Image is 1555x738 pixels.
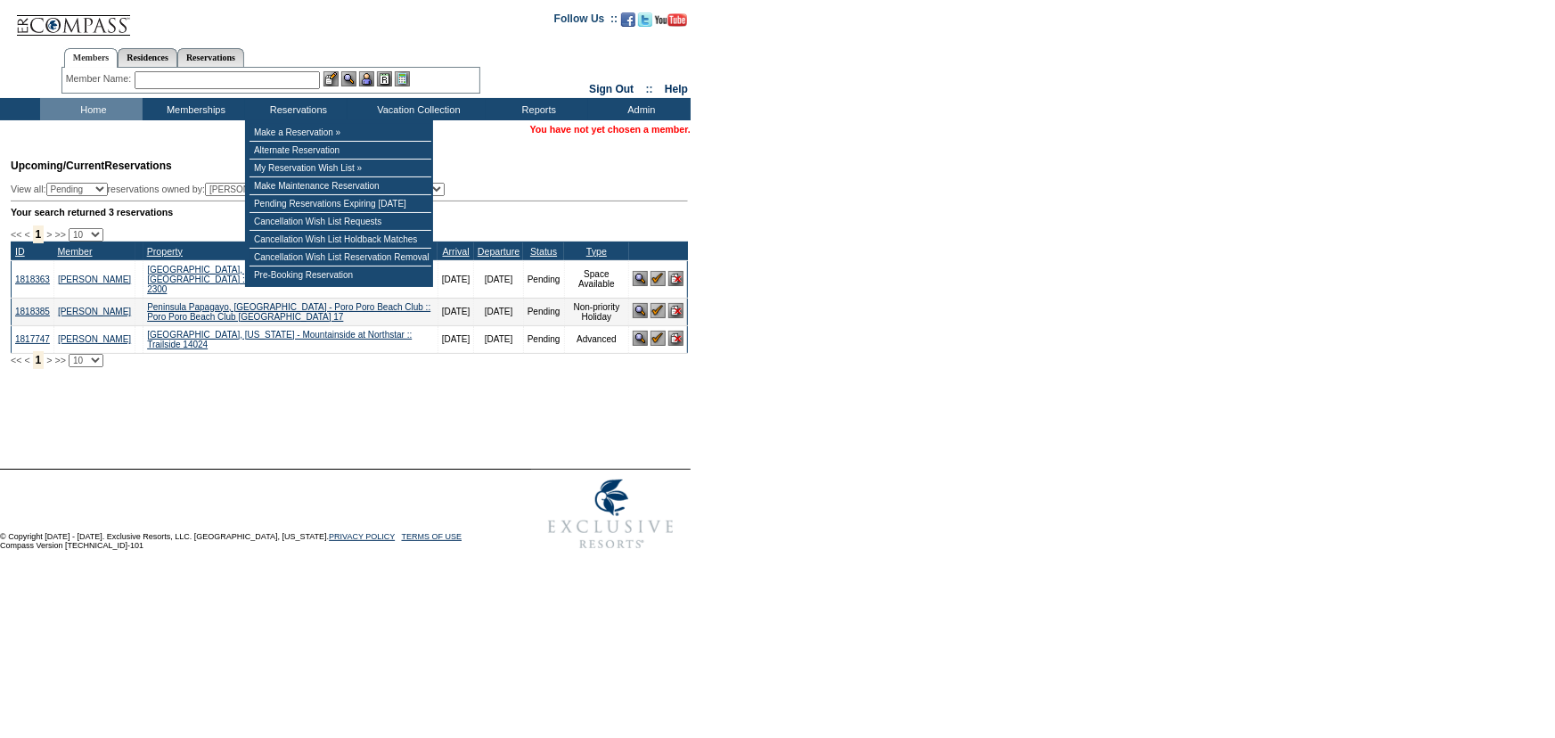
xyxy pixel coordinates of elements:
span: << [11,229,21,240]
td: [DATE] [438,298,473,325]
td: Pending Reservations Expiring [DATE] [250,195,431,213]
a: Status [530,246,557,257]
a: [PERSON_NAME] [58,307,131,316]
img: b_edit.gif [323,71,339,86]
div: View all: reservations owned by: [11,183,453,196]
td: Pending [523,260,564,298]
td: Space Available [564,260,629,298]
img: Exclusive Resorts [531,470,691,559]
td: Follow Us :: [554,11,618,32]
td: Vacation Collection [348,98,486,120]
span: 1 [33,351,45,369]
a: [GEOGRAPHIC_DATA], [US_STATE] - Mountainside at Northstar :: Trailside 14024 [147,330,412,349]
img: Cancel Reservation [668,331,683,346]
td: Pre-Booking Reservation [250,266,431,283]
img: Cancel Reservation [668,271,683,286]
a: 1818385 [15,307,50,316]
a: Peninsula Papagayo, [GEOGRAPHIC_DATA] - Poro Poro Beach Club :: Poro Poro Beach Club [GEOGRAPHIC_... [147,302,430,322]
td: Memberships [143,98,245,120]
span: Reservations [11,160,172,172]
span: > [46,355,52,365]
td: Pending [523,325,564,353]
img: Reservations [377,71,392,86]
td: Pending [523,298,564,325]
a: Arrival [443,246,470,257]
a: Help [665,83,688,95]
a: Departure [478,246,520,257]
a: Members [64,48,119,68]
td: Cancellation Wish List Requests [250,213,431,231]
img: Subscribe to our YouTube Channel [655,13,687,27]
span: >> [54,355,65,365]
a: [GEOGRAPHIC_DATA], [US_STATE] - [PERSON_NAME][GEOGRAPHIC_DATA] :: [PERSON_NAME] [GEOGRAPHIC_DATA]... [147,265,418,294]
td: Reports [486,98,588,120]
td: Reservations [245,98,348,120]
td: [DATE] [474,260,523,298]
img: Confirm Reservation [651,303,666,318]
a: Member [57,246,92,257]
a: Follow us on Twitter [638,18,652,29]
div: Your search returned 3 reservations [11,207,688,217]
img: Become our fan on Facebook [621,12,635,27]
td: Admin [588,98,691,120]
a: Subscribe to our YouTube Channel [655,18,687,29]
a: [PERSON_NAME] [58,275,131,284]
td: Make Maintenance Reservation [250,177,431,195]
a: [PERSON_NAME] [58,334,131,344]
img: Confirm Reservation [651,331,666,346]
span: << [11,355,21,365]
span: >> [54,229,65,240]
a: 1818363 [15,275,50,284]
span: :: [646,83,653,95]
td: Cancellation Wish List Reservation Removal [250,249,431,266]
img: View Reservation [633,331,648,346]
span: 1 [33,225,45,243]
a: Reservations [177,48,244,67]
span: You have not yet chosen a member. [530,124,691,135]
a: TERMS OF USE [402,532,462,541]
td: My Reservation Wish List » [250,160,431,177]
td: Home [40,98,143,120]
a: Property [147,246,183,257]
td: [DATE] [474,298,523,325]
img: Impersonate [359,71,374,86]
span: Upcoming/Current [11,160,104,172]
a: ID [15,246,25,257]
span: > [46,229,52,240]
a: PRIVACY POLICY [329,532,395,541]
img: View Reservation [633,271,648,286]
a: Type [586,246,607,257]
img: b_calculator.gif [395,71,410,86]
td: [DATE] [438,260,473,298]
a: Residences [118,48,177,67]
span: < [24,355,29,365]
td: Cancellation Wish List Holdback Matches [250,231,431,249]
a: 1817747 [15,334,50,344]
td: Advanced [564,325,629,353]
img: View Reservation [633,303,648,318]
img: Confirm Reservation [651,271,666,286]
a: Become our fan on Facebook [621,18,635,29]
img: Cancel Reservation [668,303,683,318]
img: View [341,71,356,86]
div: Member Name: [66,71,135,86]
a: Sign Out [589,83,634,95]
img: Follow us on Twitter [638,12,652,27]
td: Make a Reservation » [250,124,431,142]
td: [DATE] [438,325,473,353]
td: Non-priority Holiday [564,298,629,325]
td: [DATE] [474,325,523,353]
span: < [24,229,29,240]
td: Alternate Reservation [250,142,431,160]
